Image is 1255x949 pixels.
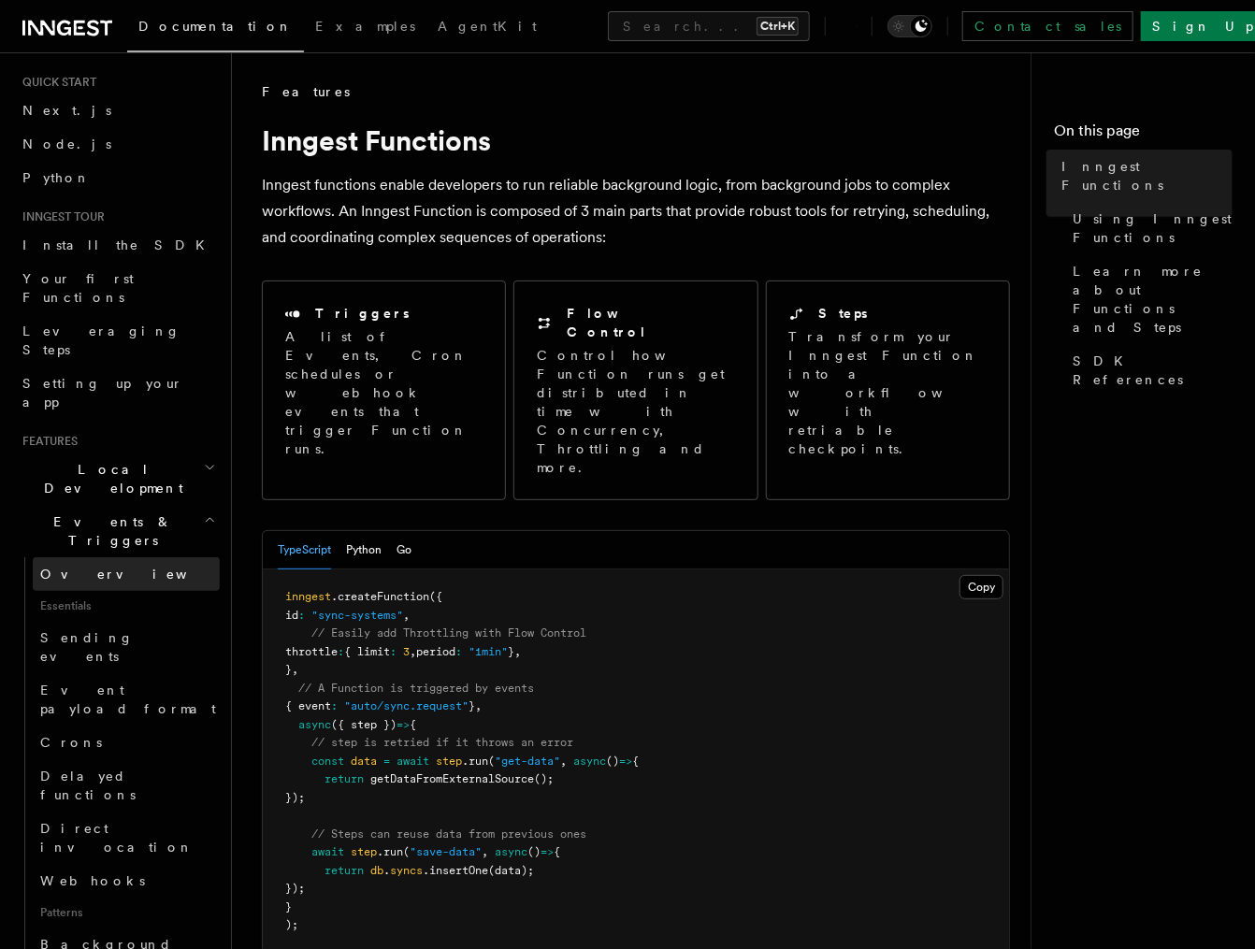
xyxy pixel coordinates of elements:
span: .run [462,755,488,768]
span: ({ step }) [331,718,397,731]
a: SDK References [1065,344,1233,396]
span: (); [534,772,554,785]
span: }); [285,791,305,804]
span: , [410,645,416,658]
span: AgentKit [438,19,537,34]
span: "1min" [469,645,508,658]
a: Inngest Functions [1054,150,1233,202]
span: { [410,718,416,731]
span: 3 [403,645,410,658]
a: Documentation [127,6,304,52]
span: : [455,645,462,658]
span: => [541,845,554,858]
button: Events & Triggers [15,505,220,557]
span: // step is retried if it throws an error [311,736,573,749]
span: Using Inngest Functions [1073,209,1233,247]
a: Setting up your app [15,367,220,419]
span: : [331,699,338,712]
span: , [292,663,298,676]
span: step [436,755,462,768]
span: id [285,609,298,622]
span: SDK References [1073,352,1233,389]
span: // Easily add Throttling with Flow Control [311,626,586,640]
button: Local Development [15,453,220,505]
span: . [383,864,390,877]
span: .insertOne [423,864,488,877]
a: Event payload format [33,673,220,726]
a: Contact sales [962,11,1133,41]
span: Install the SDK [22,237,216,252]
a: Delayed functions [33,759,220,812]
span: Setting up your app [22,376,183,410]
h4: On this page [1054,120,1233,150]
span: , [403,609,410,622]
button: Copy [959,575,1003,599]
span: period [416,645,455,658]
span: Examples [315,19,415,34]
span: { [632,755,639,768]
span: => [619,755,632,768]
span: } [285,663,292,676]
span: }); [285,882,305,895]
p: Transform your Inngest Function into a workflow with retriable checkpoints. [789,327,989,458]
span: "auto/sync.request" [344,699,469,712]
span: } [508,645,514,658]
span: async [495,845,527,858]
span: : [390,645,397,658]
span: } [469,699,475,712]
span: getDataFromExternalSource [370,772,534,785]
button: TypeScript [278,531,331,569]
a: Node.js [15,127,220,161]
span: "sync-systems" [311,609,403,622]
span: // Steps can reuse data from previous ones [311,827,586,841]
span: { [554,845,560,858]
span: Local Development [15,460,204,497]
span: ({ [429,590,442,603]
span: await [397,755,429,768]
p: Control how Function runs get distributed in time with Concurrency, Throttling and more. [537,346,734,477]
span: return [325,772,364,785]
span: Quick start [15,75,96,90]
span: Events & Triggers [15,512,204,550]
span: Event payload format [40,683,216,716]
span: .createFunction [331,590,429,603]
span: Overview [40,567,233,582]
span: Leveraging Steps [22,324,180,357]
a: AgentKit [426,6,548,50]
button: Toggle dark mode [887,15,932,37]
button: Search...Ctrl+K [608,11,810,41]
span: .run [377,845,403,858]
span: const [311,755,344,768]
h2: Triggers [315,304,410,323]
span: Delayed functions [40,769,136,802]
span: Direct invocation [40,821,194,855]
a: Using Inngest Functions [1065,202,1233,254]
span: throttle [285,645,338,658]
span: Learn more about Functions and Steps [1073,262,1233,337]
span: : [338,645,344,658]
a: Crons [33,726,220,759]
span: await [311,845,344,858]
span: ( [488,755,495,768]
a: Install the SDK [15,228,220,262]
span: (data); [488,864,534,877]
a: Python [15,161,220,194]
span: async [573,755,606,768]
a: StepsTransform your Inngest Function into a workflow with retriable checkpoints. [766,280,1010,500]
span: Node.js [22,137,111,151]
a: Your first Functions [15,262,220,314]
span: Features [262,82,350,101]
span: Your first Functions [22,271,134,305]
span: => [397,718,410,731]
span: // A Function is triggered by events [298,682,534,695]
a: Sending events [33,621,220,673]
span: } [285,900,292,913]
span: Documentation [138,19,293,34]
span: Webhooks [40,873,145,888]
span: { event [285,699,331,712]
a: Learn more about Functions and Steps [1065,254,1233,344]
h2: Flow Control [567,304,734,341]
span: ); [285,918,298,931]
span: "save-data" [410,845,482,858]
span: , [514,645,521,658]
